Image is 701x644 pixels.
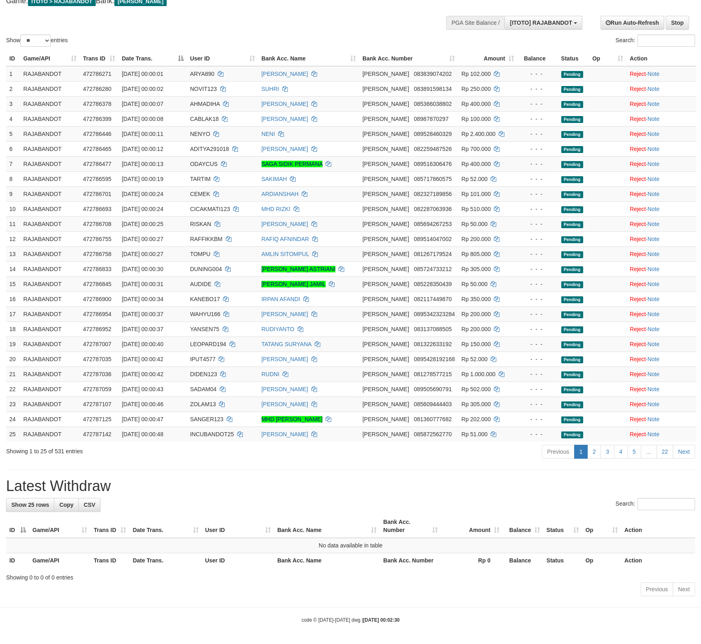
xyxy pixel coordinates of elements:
span: Show 25 rows [11,502,49,508]
th: Trans ID: activate to sort column ascending [90,515,129,538]
a: Note [647,146,660,152]
a: [PERSON_NAME] [262,311,308,317]
td: · [626,111,696,126]
span: Copy 082259487526 to clipboard [414,146,452,152]
td: 3 [6,96,20,111]
span: RISKAN [190,221,211,227]
td: RAJABANDOT [20,246,80,261]
span: [PERSON_NAME] [362,86,409,92]
span: [DATE] 00:00:30 [122,266,163,272]
span: Pending [561,266,583,273]
span: [PERSON_NAME] [362,221,409,227]
a: Note [647,221,660,227]
th: ID: activate to sort column descending [6,515,29,538]
a: RAFIQ AFNINDAR [262,236,309,242]
th: Date Trans.: activate to sort column descending [118,51,187,66]
a: Reject [630,431,646,437]
a: Copy [54,498,79,512]
span: 472786755 [83,236,111,242]
a: SUHRI [262,86,279,92]
td: RAJABANDOT [20,81,80,96]
div: - - - [521,280,555,288]
span: Copy 085366038802 to clipboard [414,101,452,107]
td: · [626,291,696,306]
span: [PERSON_NAME] [362,236,409,242]
a: [PERSON_NAME] [262,431,308,437]
span: Copy 08987870297 to clipboard [414,116,449,122]
span: [PERSON_NAME] [362,281,409,287]
span: ARYA890 [190,71,214,77]
td: RAJABANDOT [20,231,80,246]
td: RAJABANDOT [20,291,80,306]
td: RAJABANDOT [20,201,80,216]
td: 7 [6,156,20,171]
a: Note [647,116,660,122]
span: [DATE] 00:00:24 [122,191,163,197]
span: 472786845 [83,281,111,287]
a: Note [647,176,660,182]
span: Pending [561,101,583,108]
span: [PERSON_NAME] [362,266,409,272]
span: 472786758 [83,251,111,257]
a: Reject [630,311,646,317]
a: 22 [656,445,673,459]
a: Note [647,236,660,242]
td: 1 [6,66,20,82]
a: Reject [630,86,646,92]
a: Reject [630,296,646,302]
span: [DATE] 00:00:01 [122,71,163,77]
a: Previous [542,445,574,459]
span: Copy 082327189856 to clipboard [414,191,452,197]
td: · [626,186,696,201]
th: Balance [517,51,558,66]
a: 2 [587,445,601,459]
a: ARDIANSHAH [262,191,299,197]
span: RAFFIKKBM [190,236,223,242]
th: Status: activate to sort column ascending [543,515,582,538]
a: TATANG SURYANA [262,341,311,347]
span: Pending [561,281,583,288]
th: User ID: activate to sort column ascending [187,51,258,66]
div: - - - [521,160,555,168]
span: TOMPU [190,251,210,257]
span: CSV [84,502,95,508]
td: RAJABANDOT [20,156,80,171]
span: 472786708 [83,221,111,227]
span: Rp 305.000 [461,266,491,272]
div: - - - [521,70,555,78]
div: PGA Site Balance / [446,16,504,30]
a: Reject [630,236,646,242]
span: AHMADIHA [190,101,220,107]
div: - - - [521,220,555,228]
a: Note [647,371,660,377]
span: [DATE] 00:00:24 [122,206,163,212]
span: 472786465 [83,146,111,152]
span: Rp 400.000 [461,101,491,107]
span: CICAKMATI123 [190,206,230,212]
td: RAJABANDOT [20,216,80,231]
th: Amount: activate to sort column ascending [458,51,517,66]
a: Note [647,356,660,362]
span: [ITOTO] RAJABANDOT [510,19,572,26]
a: Reject [630,326,646,332]
th: Balance: activate to sort column ascending [502,515,543,538]
span: [DATE] 00:00:08 [122,116,163,122]
span: [PERSON_NAME] [362,176,409,182]
td: · [626,66,696,82]
div: - - - [521,130,555,138]
a: SAKIMAH [262,176,287,182]
a: SAGA SIDIK PERMANA [262,161,323,167]
a: CSV [78,498,101,512]
div: - - - [521,295,555,303]
td: 9 [6,186,20,201]
td: RAJABANDOT [20,141,80,156]
span: Rp 200.000 [461,236,491,242]
span: [DATE] 00:00:25 [122,221,163,227]
th: Game/API: activate to sort column ascending [29,515,90,538]
span: Rp 805.000 [461,251,491,257]
td: · [626,201,696,216]
span: [PERSON_NAME] [362,161,409,167]
th: Game/API: activate to sort column ascending [20,51,80,66]
span: 472786378 [83,101,111,107]
a: Reject [630,131,646,137]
